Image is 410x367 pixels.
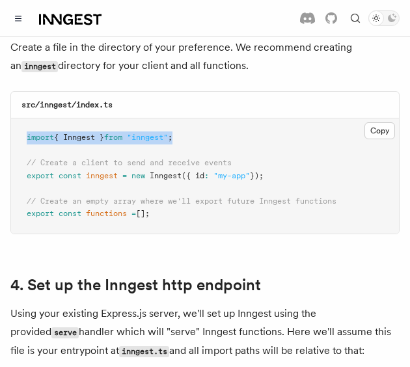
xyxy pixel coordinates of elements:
[168,133,172,142] span: ;
[27,209,54,218] span: export
[21,100,113,109] code: src/inngest/index.ts
[250,171,264,180] span: });
[131,209,136,218] span: =
[150,171,182,180] span: Inngest
[213,171,250,180] span: "my-app"
[127,133,168,142] span: "inngest"
[368,10,400,26] button: Toggle dark mode
[364,122,395,139] button: Copy
[27,158,232,167] span: // Create a client to send and receive events
[10,10,26,26] button: Toggle navigation
[86,209,127,218] span: functions
[131,171,145,180] span: new
[51,327,79,338] code: serve
[59,171,81,180] span: const
[119,346,169,357] code: inngest.ts
[21,61,58,72] code: inngest
[27,133,54,142] span: import
[104,133,122,142] span: from
[59,209,81,218] span: const
[54,133,104,142] span: { Inngest }
[122,171,127,180] span: =
[348,10,363,26] button: Find something...
[136,209,150,218] span: [];
[182,171,204,180] span: ({ id
[10,276,261,294] a: 4. Set up the Inngest http endpoint
[27,197,336,206] span: // Create an empty array where we'll export future Inngest functions
[10,38,400,75] p: Create a file in the directory of your preference. We recommend creating an directory for your cl...
[204,171,209,180] span: :
[10,305,400,360] p: Using your existing Express.js server, we'll set up Inngest using the provided handler which will...
[27,171,54,180] span: export
[86,171,118,180] span: inngest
